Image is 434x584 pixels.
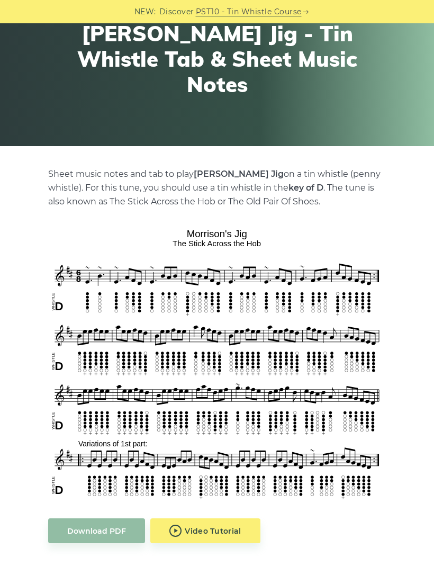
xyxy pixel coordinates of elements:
strong: [PERSON_NAME] Jig [194,169,284,179]
a: Video Tutorial [150,518,260,543]
span: NEW: [134,6,156,18]
strong: key of D [288,183,323,193]
a: Download PDF [48,518,145,543]
span: Discover [159,6,194,18]
a: PST10 - Tin Whistle Course [196,6,302,18]
img: Morrison's Jig Tin Whistle Tabs & Sheet Music [48,224,386,502]
p: Sheet music notes and tab to play on a tin whistle (penny whistle). For this tune, you should use... [48,167,386,209]
h1: [PERSON_NAME] Jig - Tin Whistle Tab & Sheet Music Notes [74,21,360,97]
